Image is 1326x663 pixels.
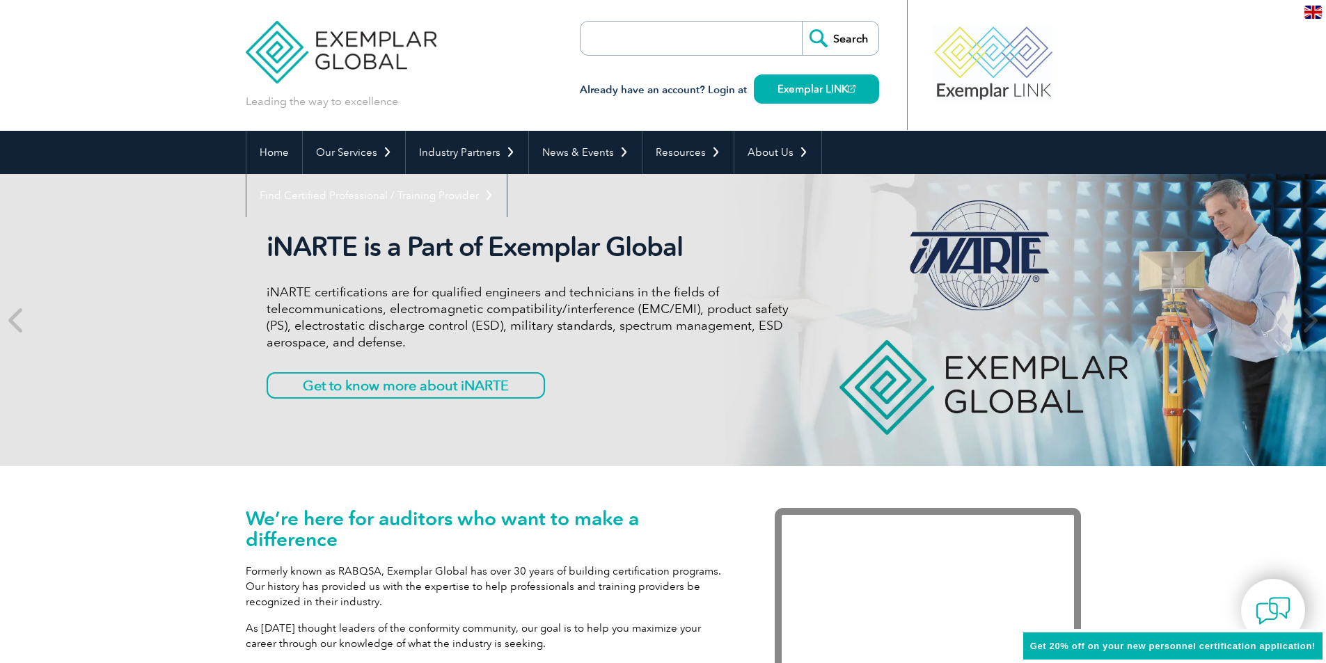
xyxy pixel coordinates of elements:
[246,174,507,217] a: Find Certified Professional / Training Provider
[267,372,545,399] a: Get to know more about iNARTE
[303,131,405,174] a: Our Services
[267,231,789,263] h2: iNARTE is a Part of Exemplar Global
[246,131,302,174] a: Home
[529,131,642,174] a: News & Events
[1030,641,1316,651] span: Get 20% off on your new personnel certification application!
[406,131,528,174] a: Industry Partners
[802,22,878,55] input: Search
[580,81,879,99] h3: Already have an account? Login at
[642,131,734,174] a: Resources
[246,564,733,609] p: Formerly known as RABQSA, Exemplar Global has over 30 years of building certification programs. O...
[1304,6,1322,19] img: en
[754,74,879,104] a: Exemplar LINK
[267,284,789,351] p: iNARTE certifications are for qualified engineers and technicians in the fields of telecommunicat...
[246,508,733,550] h1: We’re here for auditors who want to make a difference
[246,94,398,109] p: Leading the way to excellence
[848,85,855,93] img: open_square.png
[734,131,821,174] a: About Us
[246,621,733,651] p: As [DATE] thought leaders of the conformity community, our goal is to help you maximize your care...
[1256,593,1291,628] img: contact-chat.png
